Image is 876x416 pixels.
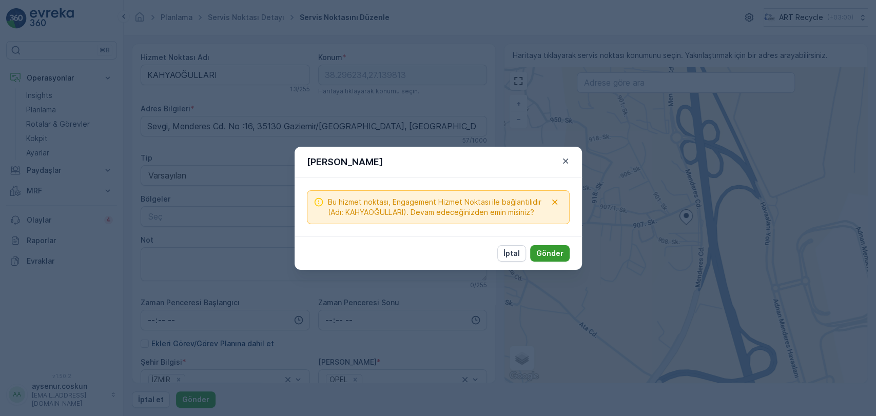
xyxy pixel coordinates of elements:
p: [PERSON_NAME] [307,155,383,169]
button: Gönder [530,245,570,262]
button: İptal [497,245,526,262]
p: Gönder [536,248,563,259]
span: Bu hizmet noktası, Engagement Hizmet Noktası ile bağlantılıdır (Adı: KAHYAOĞULLARI). Devam edeceğ... [328,197,547,217]
p: İptal [503,248,520,259]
